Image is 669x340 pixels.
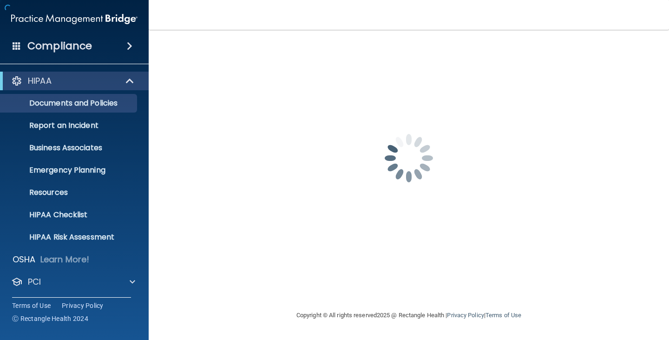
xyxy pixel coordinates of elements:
[485,312,521,319] a: Terms of Use
[27,40,92,53] h4: Compliance
[12,301,51,310] a: Terms of Use
[28,276,41,287] p: PCI
[11,10,138,28] img: PMB logo
[6,188,133,197] p: Resources
[239,300,578,330] div: Copyright © All rights reserved 2025 @ Rectangle Health | |
[28,75,52,87] p: HIPAA
[62,301,104,310] a: Privacy Policy
[40,254,90,265] p: Learn More!
[11,75,135,87] a: HIPAA
[6,210,133,220] p: HIPAA Checklist
[6,166,133,175] p: Emergency Planning
[12,314,88,323] span: Ⓒ Rectangle Health 2024
[6,233,133,242] p: HIPAA Risk Assessment
[6,99,133,108] p: Documents and Policies
[6,121,133,130] p: Report an Incident
[13,254,36,265] p: OSHA
[362,112,455,205] img: spinner.e123f6fc.gif
[11,276,135,287] a: PCI
[6,143,133,153] p: Business Associates
[447,312,484,319] a: Privacy Policy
